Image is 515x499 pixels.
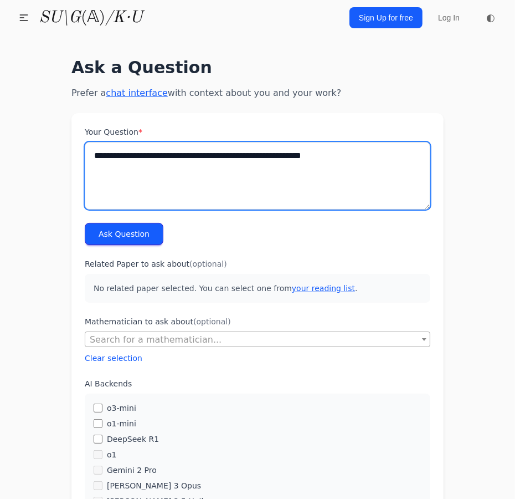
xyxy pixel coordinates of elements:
[85,378,430,389] label: AI Backends
[107,418,136,429] label: o1-mini
[39,9,81,26] i: SU\G
[85,258,430,269] label: Related Paper to ask about
[85,353,142,364] button: Clear selection
[480,7,502,29] button: ◐
[85,126,430,138] label: Your Question
[431,8,466,28] a: Log In
[292,284,355,293] a: your reading list
[107,449,116,460] label: o1
[85,316,430,327] label: Mathematician to ask about
[105,9,142,26] i: /K·U
[85,332,430,348] span: Search for a mathematician...
[349,7,423,28] a: Sign Up for free
[486,13,495,23] span: ◐
[71,86,444,100] p: Prefer a with context about you and your work?
[107,480,201,491] label: [PERSON_NAME] 3 Opus
[107,403,136,414] label: o3-mini
[39,8,142,28] a: SU\G(𝔸)/K·U
[107,465,157,476] label: Gemini 2 Pro
[189,259,227,268] span: (optional)
[193,317,231,326] span: (optional)
[85,274,430,303] p: No related paper selected. You can select one from .
[85,332,430,347] span: Search for a mathematician...
[85,223,163,245] button: Ask Question
[106,88,167,98] a: chat interface
[90,334,222,345] span: Search for a mathematician...
[107,434,159,445] label: DeepSeek R1
[71,58,444,78] h1: Ask a Question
